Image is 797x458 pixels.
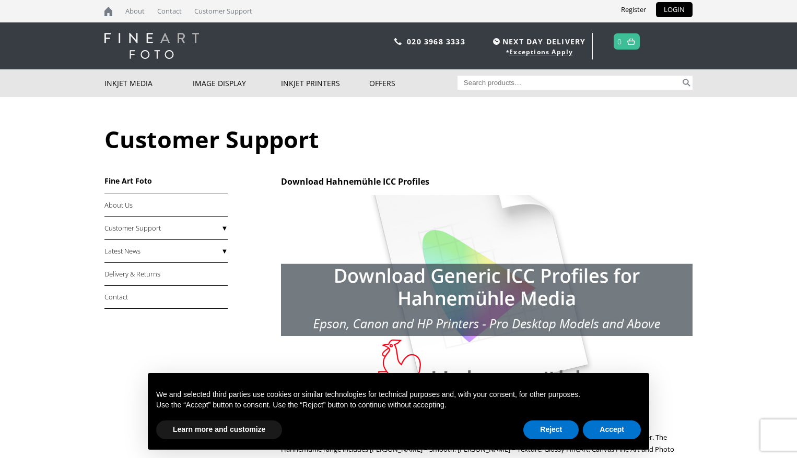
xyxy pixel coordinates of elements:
h1: Customer Support [104,123,693,155]
a: About Us [104,194,228,217]
img: Download Generic ICC Profiles Hahnemuhle Media [281,195,693,404]
span: NEXT DAY DELIVERY [490,35,585,47]
a: Image Display [193,69,281,97]
a: Offers [369,69,458,97]
button: Learn more and customize [156,420,282,439]
a: Delivery & Returns [104,263,228,286]
a: Exceptions Apply [509,47,573,56]
a: 020 3968 3333 [407,37,465,46]
a: Contact [104,286,228,309]
button: Accept [583,420,641,439]
img: time.svg [493,38,500,45]
button: Search [681,76,693,90]
input: Search products… [458,76,681,90]
a: 0 [617,34,622,49]
img: basket.svg [627,38,635,45]
a: Inkjet Media [104,69,193,97]
p: Use the “Accept” button to consent. Use the “Reject” button to continue without accepting. [156,400,641,411]
img: logo-white.svg [104,33,199,59]
a: Inkjet Printers [281,69,369,97]
a: Register [613,2,654,17]
h3: Fine Art Foto [104,176,228,186]
p: We and selected third parties use cookies or similar technologies for technical purposes and, wit... [156,390,641,400]
a: LOGIN [656,2,693,17]
button: Reject [523,420,579,439]
a: Customer Support [104,217,228,240]
img: phone.svg [394,38,402,45]
a: Latest News [104,240,228,263]
h2: Download Hahnemühle ICC Profiles [281,176,693,187]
